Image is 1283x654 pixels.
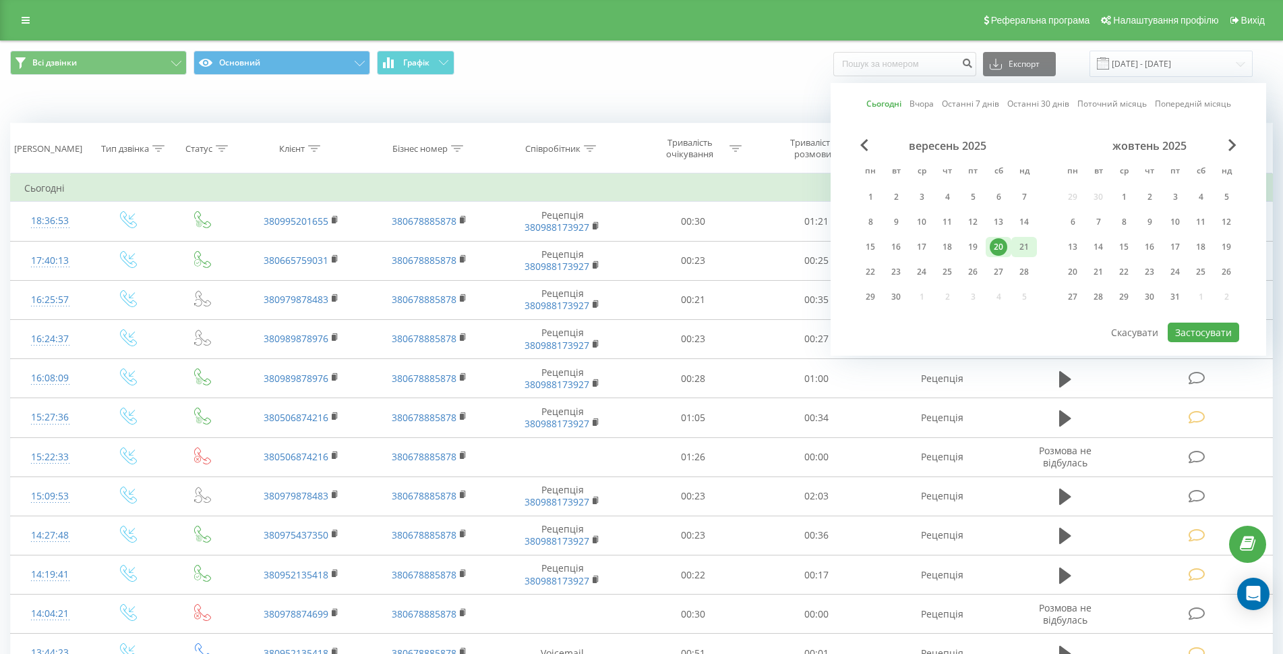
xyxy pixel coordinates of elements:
[525,221,589,234] a: 380988173927
[1007,97,1069,110] a: Останні 30 днів
[1011,237,1037,257] div: нд 21 вер 2025 р.
[964,263,982,281] div: 26
[392,372,456,385] a: 380678885878
[392,607,456,620] a: 380678885878
[1218,213,1235,231] div: 12
[960,237,986,257] div: пт 19 вер 2025 р.
[991,15,1090,26] span: Реферальна програма
[1090,213,1107,231] div: 7
[1139,162,1160,182] abbr: четвер
[1114,162,1134,182] abbr: середа
[1085,212,1111,232] div: вт 7 жовт 2025 р.
[1060,237,1085,257] div: пн 13 жовт 2025 р.
[883,187,909,207] div: вт 2 вер 2025 р.
[1085,237,1111,257] div: вт 14 жовт 2025 р.
[833,52,976,76] input: Пошук за номером
[862,238,879,256] div: 15
[1228,139,1236,151] span: Next Month
[1141,238,1158,256] div: 16
[964,213,982,231] div: 12
[883,262,909,282] div: вт 23 вер 2025 р.
[990,263,1007,281] div: 27
[1104,323,1166,342] button: Скасувати
[862,213,879,231] div: 8
[24,483,76,510] div: 15:09:53
[754,319,878,358] td: 00:27
[24,248,76,274] div: 17:40:13
[754,202,878,241] td: 01:21
[988,162,1009,182] abbr: субота
[1064,263,1081,281] div: 20
[193,51,370,75] button: Основний
[883,287,909,307] div: вт 30 вер 2025 р.
[24,601,76,627] div: 14:04:21
[1216,162,1236,182] abbr: неділя
[1162,187,1188,207] div: пт 3 жовт 2025 р.
[1064,213,1081,231] div: 6
[1166,263,1184,281] div: 24
[1166,238,1184,256] div: 17
[1090,238,1107,256] div: 14
[392,528,456,541] a: 380678885878
[632,398,755,437] td: 01:05
[494,516,632,555] td: Рецепція
[1090,263,1107,281] div: 21
[990,213,1007,231] div: 13
[858,212,883,232] div: пн 8 вер 2025 р.
[1060,212,1085,232] div: пн 6 жовт 2025 р.
[862,188,879,206] div: 1
[1137,287,1162,307] div: чт 30 жовт 2025 р.
[1060,262,1085,282] div: пн 20 жовт 2025 р.
[632,359,755,398] td: 00:28
[938,213,956,231] div: 11
[883,237,909,257] div: вт 16 вер 2025 р.
[913,213,930,231] div: 10
[860,162,881,182] abbr: понеділок
[1113,15,1218,26] span: Налаштування профілю
[632,555,755,595] td: 00:22
[858,139,1037,153] div: вересень 2025
[862,288,879,306] div: 29
[392,568,456,581] a: 380678885878
[1162,237,1188,257] div: пт 17 жовт 2025 р.
[887,238,905,256] div: 16
[264,528,328,541] a: 380975437350
[494,476,632,516] td: Рецепція
[403,58,429,67] span: Графік
[392,411,456,424] a: 380678885878
[264,411,328,424] a: 380506874216
[525,535,589,547] a: 380988173927
[909,212,934,232] div: ср 10 вер 2025 р.
[913,263,930,281] div: 24
[632,516,755,555] td: 00:23
[1111,262,1137,282] div: ср 22 жовт 2025 р.
[1218,263,1235,281] div: 26
[264,293,328,306] a: 380979878483
[883,212,909,232] div: вт 9 вер 2025 р.
[1192,188,1210,206] div: 4
[1077,97,1147,110] a: Поточний місяць
[1011,187,1037,207] div: нд 7 вер 2025 р.
[24,287,76,313] div: 16:25:57
[1168,323,1239,342] button: Застосувати
[983,52,1056,76] button: Експорт
[494,555,632,595] td: Рецепція
[913,238,930,256] div: 17
[525,574,589,587] a: 380988173927
[1015,263,1033,281] div: 28
[632,202,755,241] td: 00:30
[264,450,328,463] a: 380506874216
[1064,288,1081,306] div: 27
[185,143,212,155] div: Статус
[1166,288,1184,306] div: 31
[1015,188,1033,206] div: 7
[754,359,878,398] td: 01:00
[1039,601,1092,626] span: Розмова не відбулась
[858,237,883,257] div: пн 15 вер 2025 р.
[754,516,878,555] td: 00:36
[24,365,76,391] div: 16:08:09
[1085,262,1111,282] div: вт 21 жовт 2025 р.
[1218,238,1235,256] div: 19
[909,237,934,257] div: ср 17 вер 2025 р.
[1165,162,1185,182] abbr: п’ятниця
